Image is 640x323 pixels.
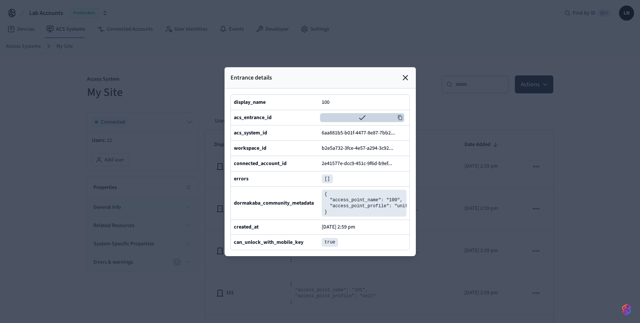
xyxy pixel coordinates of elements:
span: 100 [322,99,330,106]
img: SeamLogoGradient.69752ec5.svg [622,304,631,316]
p: Entrance details [231,73,272,82]
pre: true [322,238,338,247]
b: workspace_id [234,145,266,152]
b: acs_system_id [234,129,267,137]
b: can_unlock_with_mobile_key [234,239,303,246]
button: 6aa881b5-b01f-4477-8e87-7bb2... [320,128,403,137]
b: created_at [234,223,259,231]
pre: [] [322,174,333,183]
button: b2e5a732-3fce-4e57-a294-3c92... [320,144,401,153]
b: acs_entrance_id [234,114,272,121]
button: 14ed155a-2bbd-4026-9e77-5ba1... [320,113,404,122]
b: connected_account_id [234,160,287,167]
p: [DATE] 2:59 pm [322,224,355,230]
button: 2e41577e-dcc9-451c-9f6d-b9ef... [320,159,400,168]
pre: { "access_point_name": "100", "access_point_profile": "unit" } [322,190,406,217]
b: errors [234,175,248,183]
b: dormakaba_community_metadata [234,199,314,207]
b: display_name [234,99,266,106]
